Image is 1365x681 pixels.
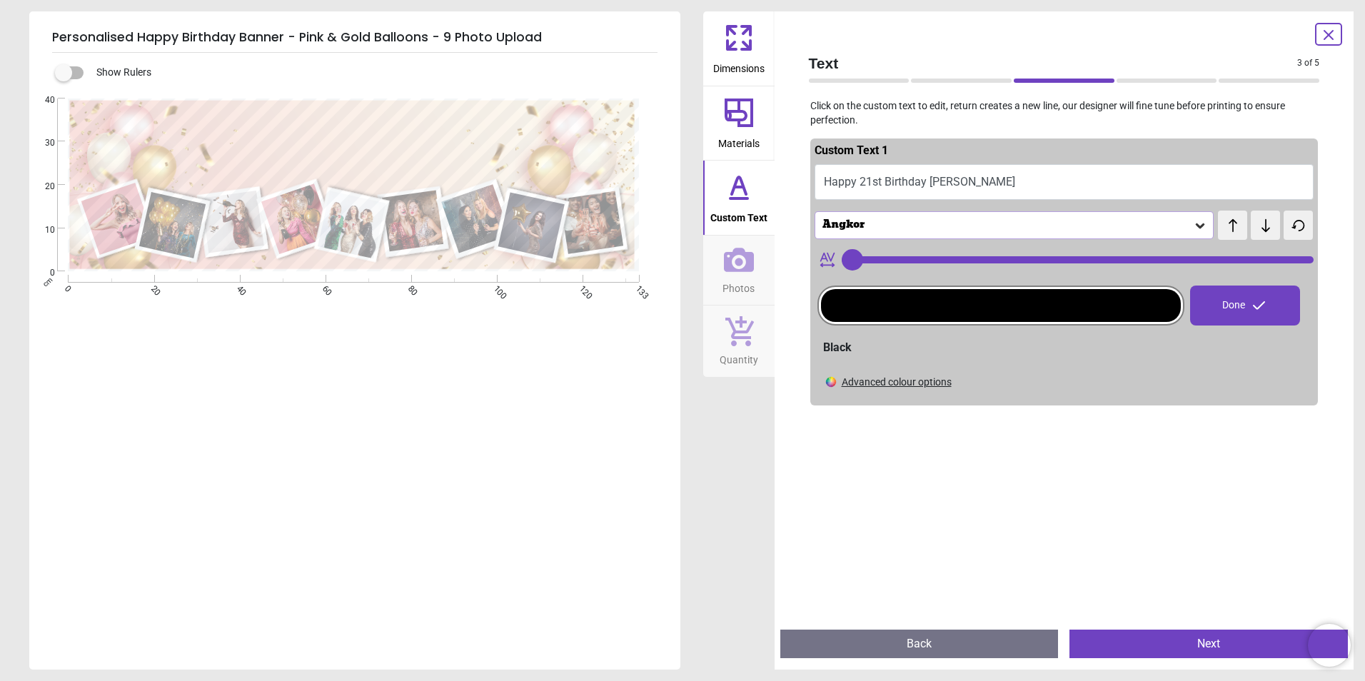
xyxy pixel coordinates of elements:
span: 20 [28,181,55,193]
h5: Personalised Happy Birthday Banner - Pink & Gold Balloons - 9 Photo Upload [52,23,658,53]
button: Happy 21st Birthday [PERSON_NAME] [815,164,1314,200]
div: Angkor [821,219,1194,231]
button: Dimensions [703,11,775,86]
span: 10 [28,224,55,236]
button: Custom Text [703,161,775,235]
button: Materials [703,86,775,161]
span: 30 [28,137,55,149]
div: Black [823,340,1314,355]
p: Click on the custom text to edit, return creates a new line, our designer will fine tune before p... [797,99,1331,127]
span: 0 [28,267,55,279]
span: Custom Text [710,204,767,226]
span: 3 of 5 [1297,57,1319,69]
span: Custom Text 1 [815,143,888,157]
span: Dimensions [713,55,765,76]
span: Materials [718,130,760,151]
button: Next [1069,630,1348,658]
div: Done [1190,286,1300,326]
button: Photos [703,236,775,306]
span: Text [809,53,1298,74]
span: Photos [722,275,755,296]
button: Quantity [703,306,775,377]
div: Advanced colour options [842,375,952,390]
span: 40 [28,94,55,106]
button: Back [780,630,1059,658]
div: Show Rulers [64,64,680,81]
span: Quantity [720,346,758,368]
img: Color wheel [825,375,837,388]
iframe: Brevo live chat [1308,624,1351,667]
